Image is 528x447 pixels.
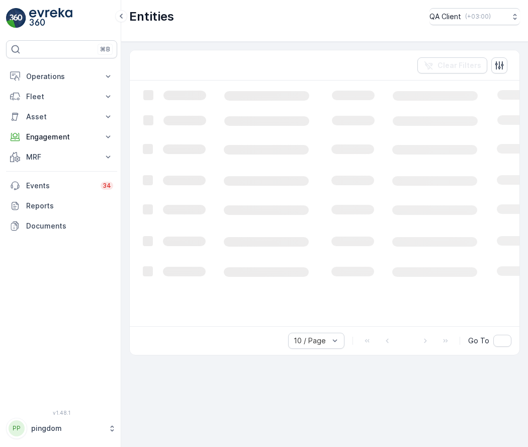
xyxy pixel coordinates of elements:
img: logo [6,8,26,28]
a: Events34 [6,176,117,196]
p: ⌘B [100,45,110,53]
p: pingdom [31,423,103,433]
p: Clear Filters [437,60,481,70]
span: v 1.48.1 [6,410,117,416]
a: Documents [6,216,117,236]
p: Operations [26,71,97,82]
button: Operations [6,66,117,87]
p: Entities [129,9,174,25]
p: Asset [26,112,97,122]
p: MRF [26,152,97,162]
p: 34 [103,182,111,190]
span: Go To [468,336,489,346]
p: QA Client [429,12,461,22]
button: MRF [6,147,117,167]
button: Fleet [6,87,117,107]
p: ( +03:00 ) [465,13,491,21]
button: Clear Filters [417,57,487,73]
p: Documents [26,221,113,231]
p: Reports [26,201,113,211]
button: PPpingdom [6,418,117,439]
p: Engagement [26,132,97,142]
button: QA Client(+03:00) [429,8,520,25]
img: logo_light-DOdMpM7g.png [29,8,72,28]
button: Asset [6,107,117,127]
p: Events [26,181,95,191]
div: PP [9,420,25,436]
a: Reports [6,196,117,216]
p: Fleet [26,92,97,102]
button: Engagement [6,127,117,147]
